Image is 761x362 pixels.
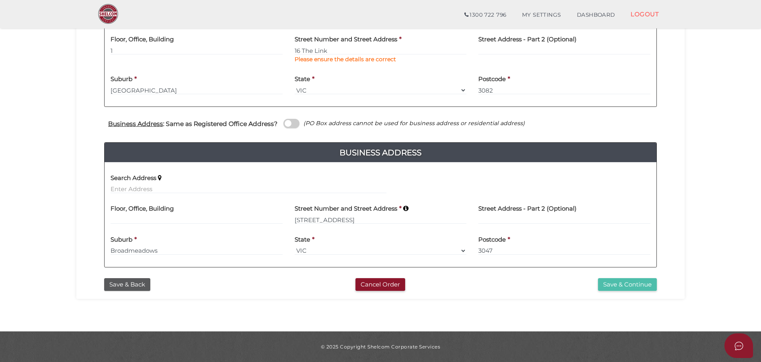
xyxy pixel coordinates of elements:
i: (PO Box address cannot be used for business address or residential address) [303,120,525,127]
h4: Suburb [111,236,132,243]
h4: Street Address - Part 2 (Optional) [478,205,577,212]
input: Enter Address [295,215,467,224]
h4: State [295,236,310,243]
i: Keep typing in your address(including suburb) until it appears [158,175,161,181]
div: © 2025 Copyright Shelcom Corporate Services [82,343,679,350]
a: 1300 722 796 [456,7,514,23]
h4: Street Address - Part 2 (Optional) [478,36,577,43]
h4: Search Address [111,175,156,182]
h4: : Same as Registered Office Address? [108,120,278,127]
b: Please ensure the details are correct [295,56,396,63]
button: Open asap [724,333,753,358]
a: MY SETTINGS [514,7,569,23]
input: Enter Address [111,185,386,194]
h4: Street Number and Street Address [295,205,397,212]
button: Save & Back [104,278,150,291]
a: LOGOUT [623,6,667,22]
h4: Postcode [478,76,506,83]
h4: Suburb [111,76,132,83]
input: Postcode must be exactly 4 digits [478,246,650,255]
input: Postcode must be exactly 4 digits [478,86,650,95]
a: DASHBOARD [569,7,623,23]
button: Cancel Order [355,278,405,291]
h4: Floor, Office, Building [111,36,174,43]
h4: Street Number and Street Address [295,36,397,43]
h4: Floor, Office, Building [111,205,174,212]
h4: Postcode [478,236,506,243]
button: Save & Continue [598,278,657,291]
input: Enter Address [295,46,467,55]
h4: Business Address [105,146,656,159]
h4: State [295,76,310,83]
i: Keep typing in your address(including suburb) until it appears [403,205,408,212]
u: Business Address [108,120,163,128]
